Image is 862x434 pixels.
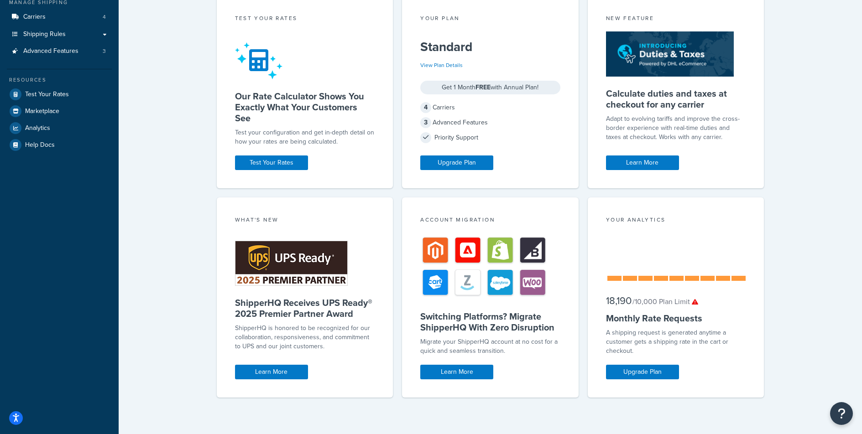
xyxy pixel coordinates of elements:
span: Carriers [23,13,46,21]
p: Adapt to evolving tariffs and improve the cross-border experience with real-time duties and taxes... [606,114,746,142]
a: Marketplace [7,103,112,119]
div: Carriers [420,101,560,114]
div: What's New [235,216,375,226]
div: New Feature [606,14,746,25]
div: Test your configuration and get in-depth detail on how your rates are being calculated. [235,128,375,146]
a: Test Your Rates [235,155,308,170]
a: Upgrade Plan [420,155,493,170]
strong: FREE [475,83,491,92]
p: ShipperHQ is honored to be recognized for our collaboration, responsiveness, and commitment to UP... [235,324,375,351]
span: 18,190 [606,293,632,308]
a: Test Your Rates [7,86,112,103]
div: Your Plan [420,14,560,25]
h5: Standard [420,40,560,54]
span: Analytics [25,124,50,132]
li: Advanced Features [7,43,112,60]
div: Migrate your ShipperHQ account at no cost for a quick and seamless transition. [420,337,560,356]
a: Learn More [420,365,493,379]
div: Your Analytics [606,216,746,226]
div: Priority Support [420,131,560,144]
a: Analytics [7,120,112,136]
h5: ShipperHQ Receives UPS Ready® 2025 Premier Partner Award [235,297,375,319]
span: 3 [420,117,431,128]
a: Learn More [606,155,679,170]
span: 3 [103,47,106,55]
span: Help Docs [25,141,55,149]
a: Help Docs [7,137,112,153]
div: Account Migration [420,216,560,226]
a: Advanced Features3 [7,43,112,60]
span: 4 [103,13,106,21]
a: Carriers4 [7,9,112,26]
li: Carriers [7,9,112,26]
a: Upgrade Plan [606,365,679,379]
div: Test your rates [235,14,375,25]
h5: Monthly Rate Requests [606,313,746,324]
span: Advanced Features [23,47,78,55]
a: Shipping Rules [7,26,112,43]
div: A shipping request is generated anytime a customer gets a shipping rate in the cart or checkout. [606,328,746,356]
small: / 10,000 Plan Limit [632,296,698,307]
span: Shipping Rules [23,31,66,38]
div: Get 1 Month with Annual Plan! [420,81,560,94]
a: View Plan Details [420,61,463,69]
div: Advanced Features [420,116,560,129]
span: 4 [420,102,431,113]
div: Resources [7,76,112,84]
span: Test Your Rates [25,91,69,98]
h5: Calculate duties and taxes at checkout for any carrier [606,88,746,110]
h5: Our Rate Calculator Shows You Exactly What Your Customers See [235,91,375,124]
span: Marketplace [25,108,59,115]
h5: Switching Platforms? Migrate ShipperHQ With Zero Disruption [420,311,560,333]
a: Learn More [235,365,308,379]
button: Open Resource Center [830,402,853,425]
